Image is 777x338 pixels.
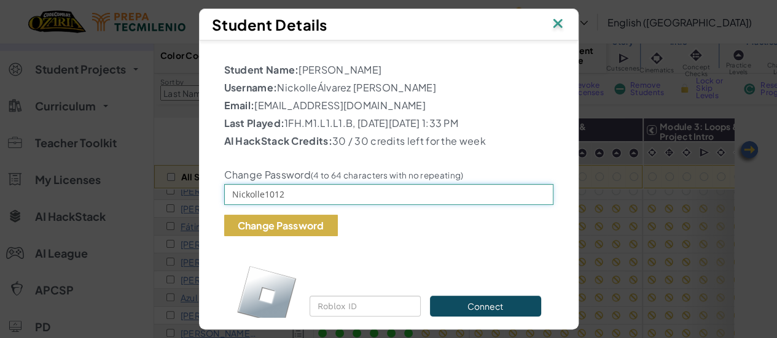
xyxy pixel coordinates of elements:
p: [EMAIL_ADDRESS][DOMAIN_NAME] [224,98,553,113]
b: AI HackStack Credits: [224,134,332,147]
p: 30 / 30 credits left for the week [224,134,553,148]
label: Change Password [224,169,464,181]
p: [PERSON_NAME] [224,63,553,77]
b: Username: [224,81,278,94]
img: roblox-logo.svg [236,265,297,326]
p: NickolleÁlvarez [PERSON_NAME] [224,80,553,95]
img: IconClose.svg [550,15,566,34]
b: Last Played: [224,117,285,129]
b: Email: [224,99,255,112]
small: (4 to 64 characters with no repeating) [311,170,463,180]
button: Connect [430,296,541,317]
input: Roblox ID [310,296,421,317]
p: 1FH.M1.L1.L1.B, [DATE][DATE] 1:33 PM [224,116,553,131]
span: Student Details [212,15,327,34]
b: Student Name: [224,63,299,76]
button: Change Password [224,215,338,236]
p: Connect the student's CodeCombat and Roblox accounts. [310,258,541,287]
